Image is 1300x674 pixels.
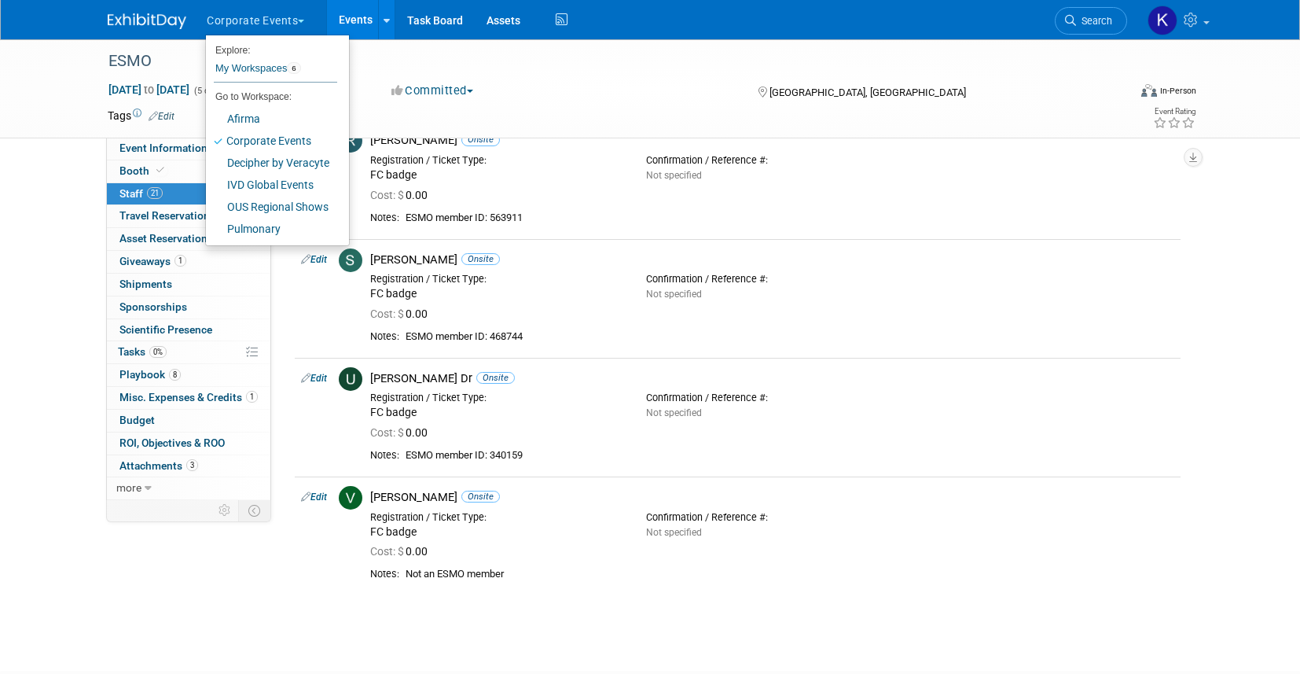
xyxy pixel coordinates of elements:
span: Sponsorships [119,300,187,313]
a: Edit [301,373,327,384]
span: 0.00 [370,189,434,201]
div: Notes: [370,568,399,580]
span: 21 [147,187,163,199]
span: Cost: $ [370,308,406,320]
a: Playbook8 [107,364,270,386]
img: ExhibitDay [108,13,186,29]
img: S.jpg [339,249,362,272]
div: [PERSON_NAME] [370,490,1174,505]
span: Onsite [461,491,500,503]
span: Budget [119,414,155,426]
a: Booth [107,160,270,182]
span: Asset Reservations [119,232,229,245]
span: Tasks [118,345,167,358]
span: Not specified [646,170,702,181]
div: FC badge [370,287,622,301]
div: ESMO [103,47,1104,76]
a: ROI, Objectives & ROO [107,433,270,455]
span: Not specified [646,407,702,418]
a: Edit [301,492,327,503]
span: ROI, Objectives & ROO [119,436,225,449]
span: (5 days) [193,86,226,96]
div: Event Format [1034,82,1196,105]
span: Giveaways [119,255,186,267]
a: Attachments3 [107,455,270,477]
li: Explore: [206,41,337,55]
a: Scientific Presence [107,319,270,341]
span: Onsite [461,134,500,145]
span: 3 [186,459,198,471]
img: R.jpg [339,129,362,153]
img: V.jpg [339,486,362,510]
span: [DATE] [DATE] [108,83,190,97]
a: Corporate Events [206,130,337,152]
span: Staff [119,187,163,200]
a: Giveaways1 [107,251,270,273]
a: IVD Global Events [206,174,337,196]
div: Not an ESMO member [406,568,1174,581]
span: 1 [174,255,186,267]
a: OUS Regional Shows [206,196,337,218]
div: [PERSON_NAME] [370,133,1174,148]
div: FC badge [370,168,622,182]
span: Event Information [119,142,207,154]
div: FC badge [370,406,622,420]
img: Format-Inperson.png [1141,84,1157,97]
a: Pulmonary [206,218,337,240]
span: Onsite [461,253,500,265]
a: Shipments [107,274,270,296]
span: 0% [149,346,167,358]
a: Misc. Expenses & Credits1 [107,387,270,409]
span: Misc. Expenses & Credits [119,391,258,403]
span: Scientific Presence [119,323,212,336]
span: more [116,481,141,494]
div: Notes: [370,212,399,224]
div: FC badge [370,525,622,540]
div: ESMO member ID: 563911 [406,212,1174,225]
span: 8 [169,369,181,381]
div: Event Rating [1153,108,1195,116]
a: Tasks0% [107,341,270,363]
span: Cost: $ [370,545,406,558]
td: Tags [108,108,174,123]
i: Booth reservation complete [156,166,164,175]
td: Toggle Event Tabs [239,500,271,521]
span: [GEOGRAPHIC_DATA], [GEOGRAPHIC_DATA] [769,87,966,98]
div: Registration / Ticket Type: [370,154,622,167]
a: Asset Reservations2 [107,228,270,250]
a: more [107,477,270,499]
span: Cost: $ [370,189,406,201]
span: Shipments [119,278,172,290]
span: 6 [287,62,300,75]
a: Afirma [206,108,337,130]
span: Search [1076,15,1112,27]
div: Registration / Ticket Type: [370,392,622,404]
img: U.jpg [339,367,362,391]
span: 0.00 [370,545,434,558]
span: Not specified [646,289,702,300]
div: Confirmation / Reference #: [646,511,898,524]
span: Playbook [119,368,181,381]
div: Notes: [370,449,399,462]
span: Travel Reservations [119,209,235,222]
span: 1 [246,391,258,403]
a: Travel Reservations24 [107,205,270,227]
div: [PERSON_NAME] [370,252,1174,267]
span: Not specified [646,527,702,538]
div: Registration / Ticket Type: [370,273,622,285]
div: In-Person [1159,85,1196,97]
td: Personalize Event Tab Strip [211,500,239,521]
span: Attachments [119,459,198,472]
div: Notes: [370,330,399,343]
a: Edit [149,111,174,122]
div: Confirmation / Reference #: [646,392,898,404]
div: Registration / Ticket Type: [370,511,622,524]
span: Onsite [476,372,515,384]
img: Keirsten Davis [1148,6,1177,35]
a: Sponsorships [107,296,270,319]
span: 0.00 [370,308,434,320]
span: Cost: $ [370,426,406,439]
span: to [141,83,156,96]
div: ESMO member ID: 468744 [406,330,1174,344]
div: [PERSON_NAME] Dr [370,371,1174,386]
